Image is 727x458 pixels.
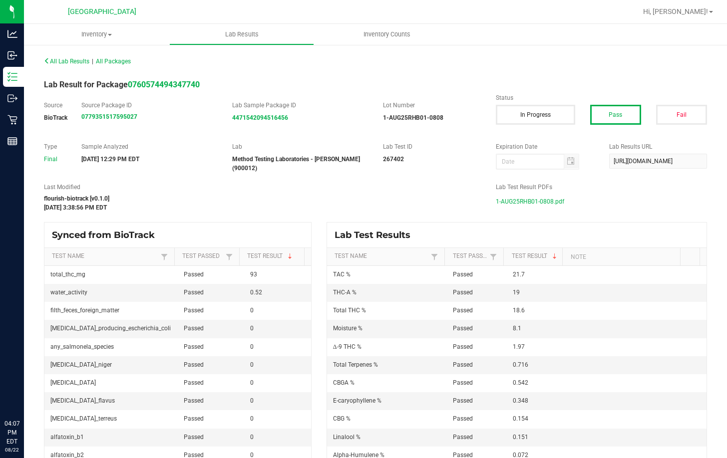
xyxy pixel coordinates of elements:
[512,252,559,260] a: Test ResultSortable
[513,289,520,296] span: 19
[513,343,525,350] span: 1.97
[335,229,418,240] span: Lab Test Results
[247,252,300,260] a: Test ResultSortable
[4,419,19,446] p: 04:07 PM EDT
[184,397,204,404] span: Passed
[250,289,262,296] span: 0.52
[7,115,17,125] inline-svg: Retail
[44,183,481,192] label: Last Modified
[513,379,528,386] span: 0.542
[551,252,559,260] span: Sortable
[7,136,17,146] inline-svg: Reports
[184,343,204,350] span: Passed
[44,58,89,65] span: All Lab Results
[7,72,17,82] inline-svg: Inventory
[333,307,366,314] span: Total THC %
[609,142,707,151] label: Lab Results URL
[24,30,169,39] span: Inventory
[453,271,473,278] span: Passed
[643,7,708,15] span: Hi, [PERSON_NAME]!
[453,289,473,296] span: Passed
[7,93,17,103] inline-svg: Outbound
[513,434,528,441] span: 0.151
[232,114,288,121] a: 4471542094516456
[10,378,40,408] iframe: Resource center
[513,325,521,332] span: 8.1
[44,114,67,121] strong: BioTrack
[333,415,351,422] span: CBG %
[128,80,200,89] strong: 0760574494347740
[333,343,362,350] span: Δ-9 THC %
[52,229,162,240] span: Synced from BioTrack
[453,415,473,422] span: Passed
[562,248,680,266] th: Note
[333,379,355,386] span: CBGA %
[453,343,473,350] span: Passed
[184,379,204,386] span: Passed
[453,361,473,368] span: Passed
[50,415,117,422] span: [MEDICAL_DATA]_terreus
[333,289,357,296] span: THC-A %
[513,307,525,314] span: 18.6
[513,415,528,422] span: 0.154
[50,343,114,350] span: any_salmonela_species
[496,194,564,209] span: 1-AUG25RHB01-0808.pdf
[250,325,254,332] span: 0
[50,379,96,386] span: [MEDICAL_DATA]
[81,101,217,110] label: Source Package ID
[50,397,115,404] span: [MEDICAL_DATA]_flavus
[453,325,473,332] span: Passed
[350,30,424,39] span: Inventory Counts
[44,204,107,211] strong: [DATE] 3:38:56 PM EDT
[184,289,204,296] span: Passed
[383,142,481,151] label: Lab Test ID
[487,250,499,263] a: Filter
[453,397,473,404] span: Passed
[7,50,17,60] inline-svg: Inbound
[513,361,528,368] span: 0.716
[50,271,85,278] span: total_thc_mg
[250,271,257,278] span: 93
[44,195,109,202] strong: flourish-biotrack [v0.1.0]
[4,446,19,454] p: 08/22
[182,252,223,260] a: Test PassedSortable
[656,105,707,125] button: Fail
[250,307,254,314] span: 0
[158,250,170,263] a: Filter
[7,29,17,39] inline-svg: Analytics
[184,361,204,368] span: Passed
[333,434,361,441] span: Linalool %
[24,24,169,45] a: Inventory
[44,155,66,164] div: Final
[44,80,200,89] span: Lab Result for Package
[232,142,368,151] label: Lab
[68,7,136,16] span: [GEOGRAPHIC_DATA]
[44,101,66,110] label: Source
[590,105,641,125] button: Pass
[169,24,315,45] a: Lab Results
[383,101,481,110] label: Lot Number
[496,142,594,151] label: Expiration Date
[50,325,171,332] span: [MEDICAL_DATA]_producing_escherichia_coli
[333,361,378,368] span: Total Terpenes %
[92,58,93,65] span: |
[496,105,575,125] button: In Progress
[81,156,139,163] strong: [DATE] 12:29 PM EDT
[428,250,440,263] a: Filter
[184,415,204,422] span: Passed
[250,343,254,350] span: 0
[50,434,84,441] span: alfatoxin_b1
[96,58,131,65] span: All Packages
[184,325,204,332] span: Passed
[383,156,404,163] strong: 267402
[81,142,217,151] label: Sample Analyzed
[513,271,525,278] span: 21.7
[453,434,473,441] span: Passed
[453,252,487,260] a: Test PassedSortable
[453,379,473,386] span: Passed
[232,101,368,110] label: Lab Sample Package ID
[212,30,272,39] span: Lab Results
[333,271,351,278] span: TAC %
[81,113,137,120] strong: 0779351517595027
